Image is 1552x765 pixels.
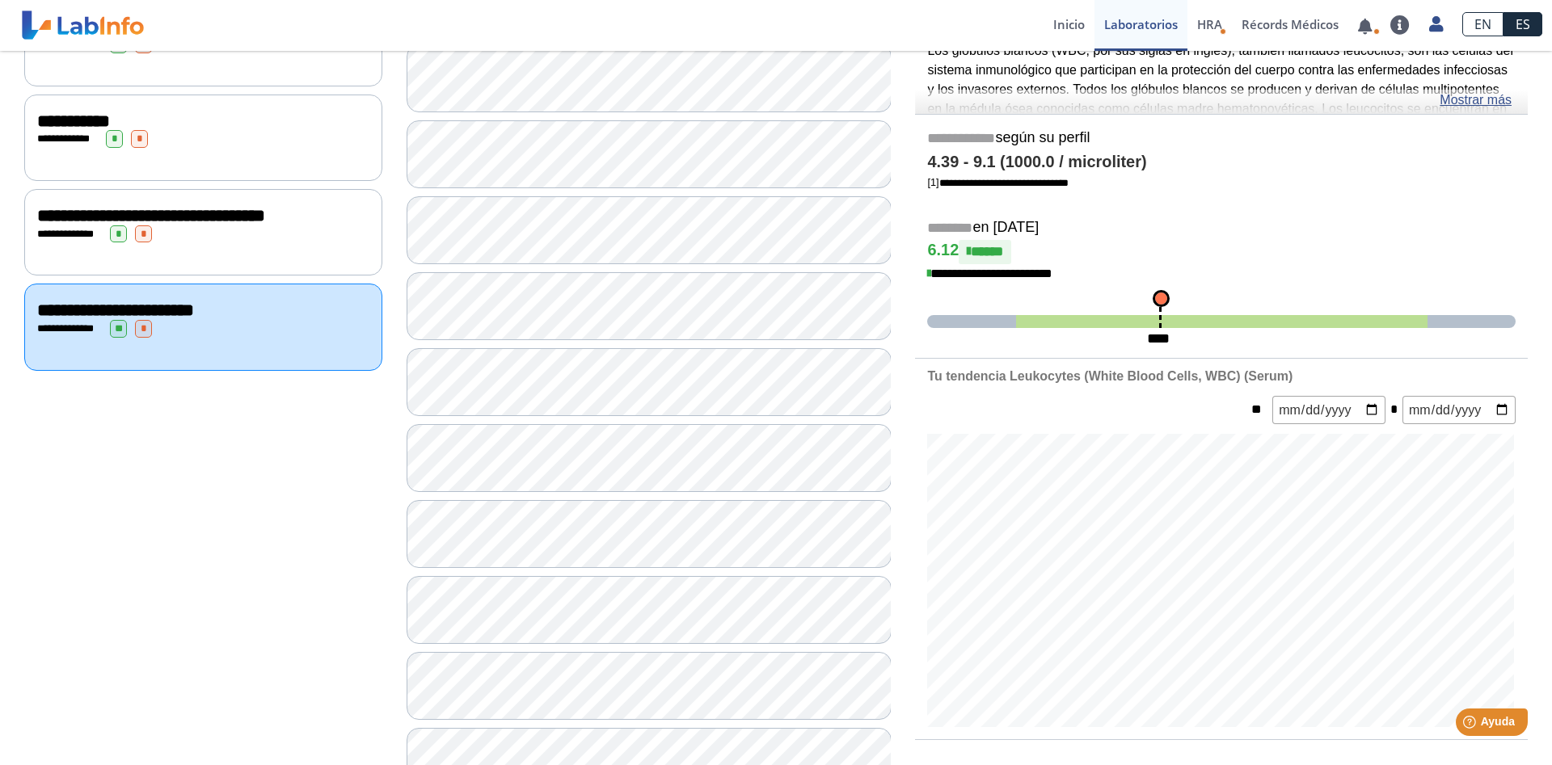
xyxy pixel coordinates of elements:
[927,129,1516,148] h5: según su perfil
[1408,702,1534,747] iframe: Help widget launcher
[1272,396,1385,424] input: mm/dd/yyyy
[927,219,1516,237] h5: en [DATE]
[927,240,1516,264] h4: 6.12
[1440,90,1512,110] a: Mostrar más
[1462,12,1503,36] a: EN
[1402,396,1516,424] input: mm/dd/yyyy
[927,176,1068,188] a: [1]
[1503,12,1542,36] a: ES
[927,153,1516,172] h4: 4.39 - 9.1 (1000.0 / microliter)
[927,369,1293,383] b: Tu tendencia Leukocytes (White Blood Cells, WBC) (Serum)
[1197,16,1222,32] span: HRA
